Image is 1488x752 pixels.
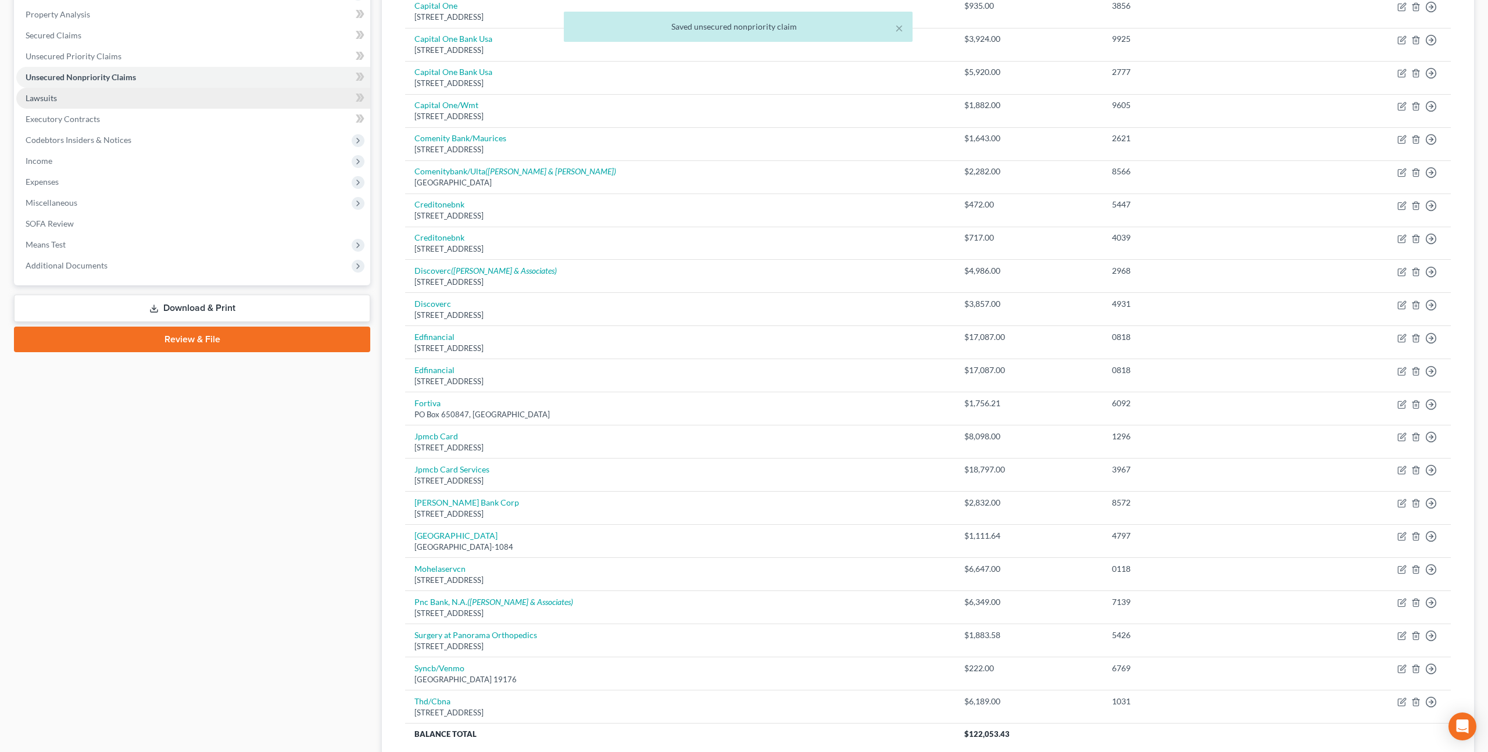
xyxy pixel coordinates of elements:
[1112,265,1285,277] div: 2968
[414,398,441,408] a: Fortiva
[414,641,946,652] div: [STREET_ADDRESS]
[26,177,59,187] span: Expenses
[1112,66,1285,78] div: 2777
[414,210,946,221] div: [STREET_ADDRESS]
[414,45,946,56] div: [STREET_ADDRESS]
[414,608,946,619] div: [STREET_ADDRESS]
[414,564,466,574] a: Mohelaservcn
[964,398,1094,409] div: $1,756.21
[1112,99,1285,111] div: 9605
[16,46,370,67] a: Unsecured Priority Claims
[26,239,66,249] span: Means Test
[16,109,370,130] a: Executory Contracts
[414,111,946,122] div: [STREET_ADDRESS]
[1448,712,1476,740] div: Open Intercom Messenger
[964,629,1094,641] div: $1,883.58
[964,596,1094,608] div: $6,349.00
[405,724,955,744] th: Balance Total
[1112,530,1285,542] div: 4797
[1112,431,1285,442] div: 1296
[451,266,557,275] i: ([PERSON_NAME] & Associates)
[964,497,1094,509] div: $2,832.00
[26,156,52,166] span: Income
[1112,199,1285,210] div: 5447
[414,144,946,155] div: [STREET_ADDRESS]
[1112,133,1285,144] div: 2621
[573,21,903,33] div: Saved unsecured nonpriority claim
[1112,596,1285,608] div: 7139
[414,542,946,553] div: [GEOGRAPHIC_DATA]-1084
[414,707,946,718] div: [STREET_ADDRESS]
[16,213,370,234] a: SOFA Review
[14,327,370,352] a: Review & File
[895,21,903,35] button: ×
[414,78,946,89] div: [STREET_ADDRESS]
[414,630,537,640] a: Surgery at Panorama Orthopedics
[1112,398,1285,409] div: 6092
[414,266,557,275] a: Discoverc([PERSON_NAME] & Associates)
[26,198,77,207] span: Miscellaneous
[26,114,100,124] span: Executory Contracts
[964,530,1094,542] div: $1,111.64
[414,332,455,342] a: Edfinancial
[26,93,57,103] span: Lawsuits
[414,575,946,586] div: [STREET_ADDRESS]
[1112,298,1285,310] div: 4931
[414,243,946,255] div: [STREET_ADDRESS]
[414,365,455,375] a: Edfinancial
[1112,563,1285,575] div: 0118
[964,663,1094,674] div: $222.00
[414,166,616,176] a: Comenitybank/Ulta([PERSON_NAME] & [PERSON_NAME])
[414,277,946,288] div: [STREET_ADDRESS]
[964,66,1094,78] div: $5,920.00
[414,199,464,209] a: Creditonebnk
[467,597,573,607] i: ([PERSON_NAME] & Associates)
[414,67,492,77] a: Capital One Bank Usa
[414,442,946,453] div: [STREET_ADDRESS]
[414,531,498,540] a: [GEOGRAPHIC_DATA]
[964,265,1094,277] div: $4,986.00
[414,497,519,507] a: [PERSON_NAME] Bank Corp
[414,409,946,420] div: PO Box 650847, [GEOGRAPHIC_DATA]
[414,464,489,474] a: Jpmcb Card Services
[964,199,1094,210] div: $472.00
[414,376,946,387] div: [STREET_ADDRESS]
[964,298,1094,310] div: $3,857.00
[26,72,136,82] span: Unsecured Nonpriority Claims
[14,295,370,322] a: Download & Print
[414,100,478,110] a: Capital One/Wmt
[414,310,946,321] div: [STREET_ADDRESS]
[964,166,1094,177] div: $2,282.00
[26,260,108,270] span: Additional Documents
[26,51,121,61] span: Unsecured Priority Claims
[414,343,946,354] div: [STREET_ADDRESS]
[1112,232,1285,243] div: 4039
[1112,663,1285,674] div: 6769
[414,674,946,685] div: [GEOGRAPHIC_DATA] 19176
[485,166,616,176] i: ([PERSON_NAME] & [PERSON_NAME])
[414,597,573,607] a: Pnc Bank, N.A.([PERSON_NAME] & Associates)
[414,509,946,520] div: [STREET_ADDRESS]
[414,232,464,242] a: Creditonebnk
[16,4,370,25] a: Property Analysis
[964,431,1094,442] div: $8,098.00
[964,133,1094,144] div: $1,643.00
[26,9,90,19] span: Property Analysis
[964,729,1010,739] span: $122,053.43
[964,331,1094,343] div: $17,087.00
[414,431,458,441] a: Jpmcb Card
[414,475,946,486] div: [STREET_ADDRESS]
[414,177,946,188] div: [GEOGRAPHIC_DATA]
[964,563,1094,575] div: $6,647.00
[414,696,450,706] a: Thd/Cbna
[16,88,370,109] a: Lawsuits
[414,299,451,309] a: Discoverc
[964,232,1094,243] div: $717.00
[964,364,1094,376] div: $17,087.00
[1112,629,1285,641] div: 5426
[1112,331,1285,343] div: 0818
[1112,166,1285,177] div: 8566
[1112,464,1285,475] div: 3967
[414,1,457,10] a: Capital One
[1112,497,1285,509] div: 8572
